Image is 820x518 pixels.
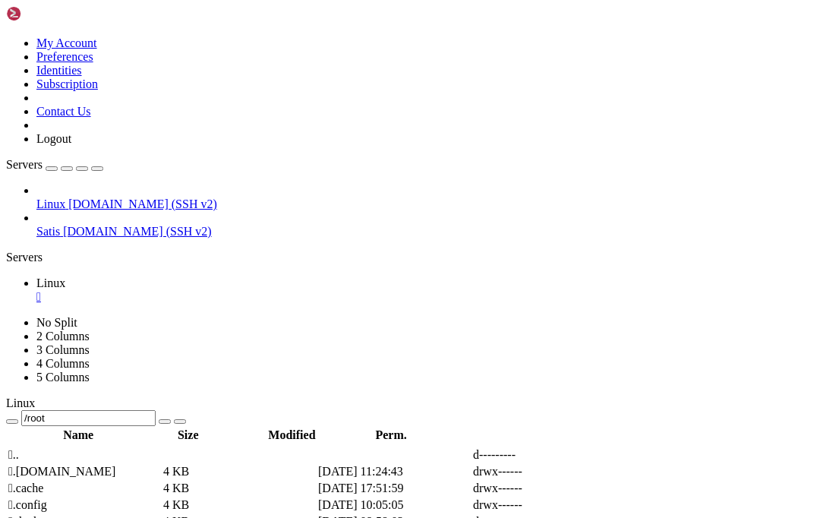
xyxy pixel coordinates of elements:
td: drwx------ [472,497,626,513]
span: Linux [6,396,35,409]
img: Shellngn [6,6,93,21]
span:  [8,465,13,478]
span: .. [8,448,19,461]
th: Perm.: activate to sort column ascending [358,428,424,443]
a: 2 Columns [36,330,90,343]
td: d--------- [472,447,626,463]
a: Servers [6,158,103,171]
td: [DATE] 17:51:59 [317,481,471,496]
span: Linux [36,276,65,289]
td: [DATE] 10:05:05 [317,497,471,513]
span: [DOMAIN_NAME] (SSH v2) [68,197,217,210]
span: .[DOMAIN_NAME] [8,465,115,478]
th: Modified: activate to sort column ascending [227,428,357,443]
a: 3 Columns [36,343,90,356]
td: 4 KB [162,497,316,513]
a: Linux [36,276,814,304]
input: Current Folder [21,410,156,426]
li: Satis [DOMAIN_NAME] (SSH v2) [36,211,814,238]
th: Size: activate to sort column ascending [150,428,225,443]
a: My Account [36,36,97,49]
span:  [8,498,13,511]
a: Subscription [36,77,98,90]
a: Linux [DOMAIN_NAME] (SSH v2) [36,197,814,211]
td: drwx------ [472,464,626,479]
li: Linux [DOMAIN_NAME] (SSH v2) [36,184,814,211]
span:  [8,482,13,494]
a: Contact Us [36,105,91,118]
a: 4 Columns [36,357,90,370]
th: Name: activate to sort column descending [8,428,149,443]
span: Satis [36,225,60,238]
td: drwx------ [472,481,626,496]
a: Identities [36,64,82,77]
span: Linux [36,197,65,210]
a: Logout [36,132,71,145]
a: 5 Columns [36,371,90,384]
span: Servers [6,158,43,171]
span: .config [8,498,47,511]
a: Preferences [36,50,93,63]
span: .cache [8,482,43,494]
a: No Split [36,316,77,329]
span: [DOMAIN_NAME] (SSH v2) [63,225,212,238]
td: [DATE] 11:24:43 [317,464,471,479]
div: Servers [6,251,814,264]
td: 4 KB [162,464,316,479]
span:  [8,448,13,461]
td: 4 KB [162,481,316,496]
a: Satis [DOMAIN_NAME] (SSH v2) [36,225,814,238]
a:  [36,290,814,304]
